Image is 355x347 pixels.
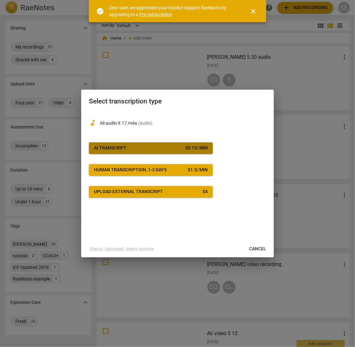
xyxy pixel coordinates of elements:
[94,189,163,195] div: Upload external transcript
[250,7,257,15] span: close
[94,167,167,173] div: Human transcription, 1-3 days
[100,120,266,127] p: Ali audio 9.17.m4a(audio)
[138,120,152,126] span: ( audio )
[109,4,238,18] div: Dear user, we appreciate your loyalty! Support RaeNotes by upgrading to a
[89,164,213,176] button: Human transcription, 1-3 days$1.5/ min
[246,4,261,19] button: Close
[140,12,172,17] a: Pro subscription
[89,142,213,154] button: AI Transcript$0.15/ min
[203,189,208,195] div: $ 4
[249,246,266,252] span: Cancel
[89,186,213,198] button: Upload external transcript$4
[97,7,104,15] span: check_circle
[89,97,266,105] h2: Select transcription type
[244,243,271,255] button: Cancel
[90,246,154,253] p: Status: Uploaded. Select options
[185,145,208,151] div: $ 0.15 / min
[94,145,126,151] div: AI Transcript
[188,167,208,173] div: $ 1.5 / min
[89,119,97,127] span: audiotrack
